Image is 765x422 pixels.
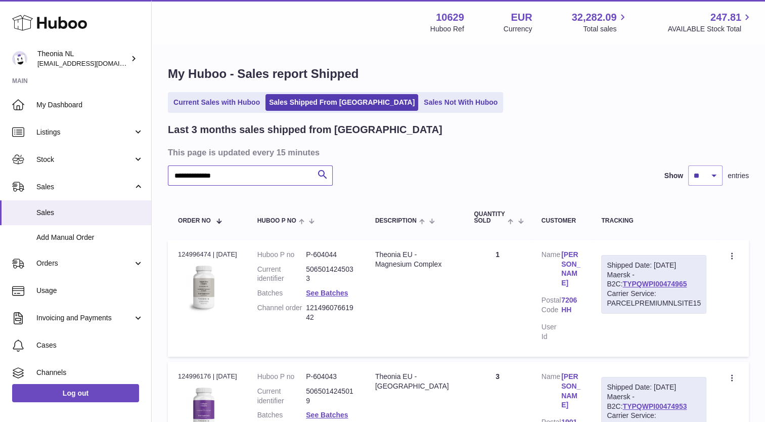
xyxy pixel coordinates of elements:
a: [PERSON_NAME] [561,372,581,410]
span: Usage [36,286,144,296]
a: Current Sales with Huboo [170,94,263,111]
span: [EMAIL_ADDRESS][DOMAIN_NAME] [37,59,149,67]
a: TYPQWPI00474965 [622,280,687,288]
a: Log out [12,384,139,402]
span: Huboo P no [257,218,296,224]
a: Sales Shipped From [GEOGRAPHIC_DATA] [265,94,418,111]
a: 247.81 AVAILABLE Stock Total [667,11,753,34]
span: Add Manual Order [36,233,144,242]
span: Invoicing and Payments [36,313,133,323]
a: See Batches [306,411,348,419]
span: Order No [178,218,211,224]
dt: Current identifier [257,265,306,284]
dd: P-604044 [306,250,355,260]
span: 32,282.09 [571,11,616,24]
span: Orders [36,259,133,268]
h3: This page is updated every 15 minutes [168,147,746,158]
div: 124996474 | [DATE] [178,250,237,259]
div: Shipped Date: [DATE] [607,383,701,392]
div: Carrier Service: PARCELPREMIUMNLSITE15 [607,289,701,308]
dt: User Id [542,322,561,342]
a: Sales Not With Huboo [420,94,501,111]
td: 1 [464,240,531,357]
dt: Huboo P no [257,250,306,260]
dd: 5065014245033 [306,265,355,284]
span: AVAILABLE Stock Total [667,24,753,34]
span: Description [375,218,417,224]
span: Sales [36,208,144,218]
strong: 10629 [436,11,464,24]
span: Listings [36,128,133,137]
span: Total sales [583,24,628,34]
div: Tracking [601,218,706,224]
h2: Last 3 months sales shipped from [GEOGRAPHIC_DATA] [168,123,442,137]
label: Show [664,171,683,181]
dt: Name [542,372,561,413]
dt: Postal Code [542,296,561,317]
strong: EUR [511,11,532,24]
span: Cases [36,341,144,350]
span: Quantity Sold [474,211,505,224]
dt: Batches [257,288,306,298]
dt: Name [542,250,561,291]
img: info@wholesomegoods.eu [12,51,27,66]
span: 247.81 [710,11,741,24]
div: Theonia EU - [GEOGRAPHIC_DATA] [375,372,454,391]
span: Channels [36,368,144,377]
div: Shipped Date: [DATE] [607,261,701,270]
div: Huboo Ref [430,24,464,34]
div: 124996176 | [DATE] [178,372,237,381]
dd: 12149607661942 [306,303,355,322]
dt: Current identifier [257,387,306,406]
dt: Huboo P no [257,372,306,382]
span: entries [728,171,749,181]
a: 32,282.09 Total sales [571,11,628,34]
div: Maersk - B2C: [601,255,706,314]
span: My Dashboard [36,100,144,110]
div: Customer [542,218,581,224]
h1: My Huboo - Sales report Shipped [168,66,749,82]
dd: 5065014245019 [306,387,355,406]
div: Theonia EU - Magnesium Complex [375,250,454,269]
a: See Batches [306,289,348,297]
img: 106291725893142.jpg [178,262,229,313]
dd: P-604043 [306,372,355,382]
span: Sales [36,182,133,192]
dt: Channel order [257,303,306,322]
a: TYPQWPI00474953 [622,402,687,410]
a: 7206 HH [561,296,581,315]
div: Theonia NL [37,49,128,68]
span: Stock [36,155,133,164]
dt: Batches [257,410,306,420]
a: [PERSON_NAME] [561,250,581,288]
div: Currency [504,24,532,34]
